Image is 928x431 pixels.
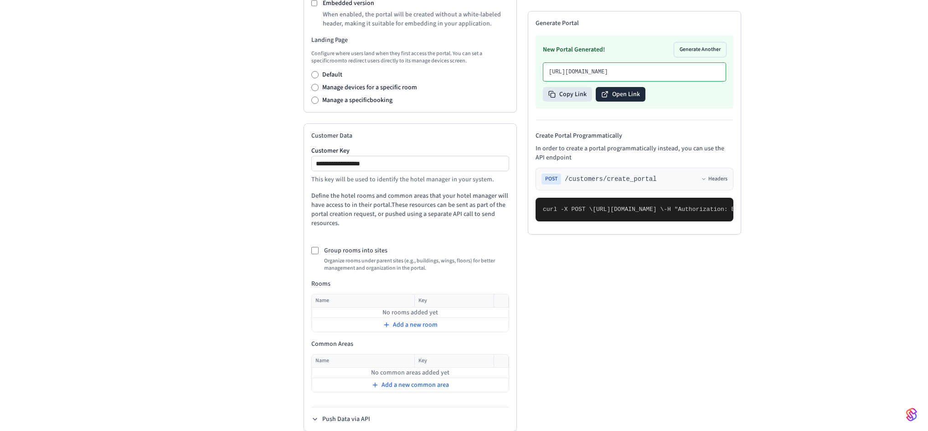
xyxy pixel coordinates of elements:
img: SeamLogoGradient.69752ec5.svg [906,407,917,422]
h3: New Portal Generated! [543,45,605,54]
button: Push Data via API [311,415,370,424]
p: Configure where users land when they first access the portal. You can set a specific room to redi... [311,50,509,65]
span: [URL][DOMAIN_NAME] \ [593,206,664,213]
span: /customers/create_portal [565,174,657,184]
span: POST [541,174,561,185]
label: Manage devices for a specific room [322,83,417,92]
h4: Common Areas [311,339,509,349]
p: Organize rooms under parent sites (e.g., buildings, wings, floors) for better management and orga... [324,257,509,272]
span: Add a new room [393,320,438,329]
button: Copy Link [543,87,592,102]
h4: Rooms [311,279,509,288]
p: This key will be used to identify the hotel manager in your system. [311,175,509,184]
span: curl -X POST \ [543,206,593,213]
button: Open Link [596,87,645,102]
h4: Create Portal Programmatically [536,131,733,140]
p: In order to create a portal programmatically instead, you can use the API endpoint [536,144,733,162]
button: Headers [701,175,727,183]
label: Group rooms into sites [324,246,387,255]
span: Add a new common area [382,380,449,390]
h3: Landing Page [311,36,509,45]
th: Key [414,294,494,308]
p: When enabled, the portal will be created without a white-labeled header, making it suitable for e... [323,10,509,28]
p: [URL][DOMAIN_NAME] [549,68,720,76]
label: Manage a specific booking [322,96,392,105]
p: Define the hotel rooms and common areas that your hotel manager will have access to in their port... [311,191,509,228]
span: -H "Authorization: Bearer seam_api_key_123456" \ [664,206,834,213]
th: Name [312,294,414,308]
button: Generate Another [674,42,726,57]
td: No common areas added yet [312,368,509,378]
h2: Customer Data [311,131,509,140]
label: Default [322,70,342,79]
th: Key [414,354,494,368]
label: Customer Key [311,148,509,154]
th: Name [312,354,414,368]
h2: Generate Portal [536,19,733,28]
td: No rooms added yet [312,308,509,318]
